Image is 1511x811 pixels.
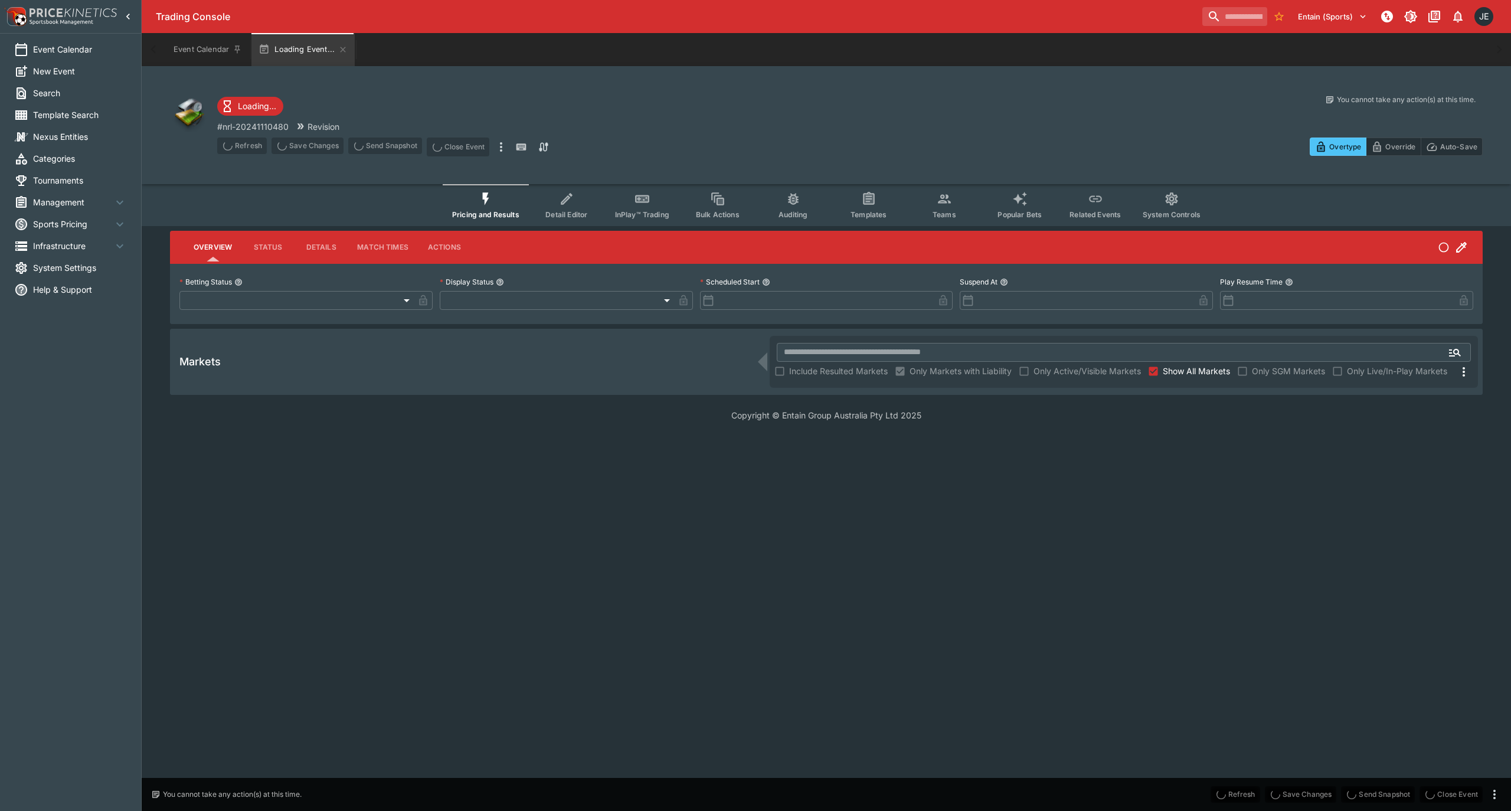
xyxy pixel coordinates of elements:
[1457,365,1471,379] svg: More
[33,174,127,187] span: Tournaments
[142,409,1511,421] p: Copyright © Entain Group Australia Pty Ltd 2025
[1285,278,1293,286] button: Play Resume Time
[1202,7,1267,26] input: search
[1220,277,1283,287] p: Play Resume Time
[251,33,355,66] button: Loading Event...
[1291,7,1374,26] button: Select Tenant
[33,152,127,165] span: Categories
[960,277,997,287] p: Suspend At
[179,277,232,287] p: Betting Status
[33,65,127,77] span: New Event
[234,278,243,286] button: Betting Status
[997,210,1042,219] span: Popular Bets
[1337,94,1476,105] p: You cannot take any action(s) at this time.
[1143,210,1201,219] span: System Controls
[1474,7,1493,26] div: James Edlin
[348,233,418,261] button: Match Times
[33,43,127,55] span: Event Calendar
[33,109,127,121] span: Template Search
[1424,6,1445,27] button: Documentation
[170,94,208,132] img: other.png
[440,277,493,287] p: Display Status
[179,355,221,368] h5: Markets
[295,233,348,261] button: Details
[545,210,587,219] span: Detail Editor
[1070,210,1121,219] span: Related Events
[33,196,113,208] span: Management
[1447,6,1469,27] button: Notifications
[30,8,117,17] img: PriceKinetics
[1000,278,1008,286] button: Suspend At
[1421,138,1483,156] button: Auto-Save
[1400,6,1421,27] button: Toggle light/dark mode
[1270,7,1288,26] button: No Bookmarks
[1366,138,1421,156] button: Override
[30,19,93,25] img: Sportsbook Management
[33,240,113,252] span: Infrastructure
[33,218,113,230] span: Sports Pricing
[851,210,887,219] span: Templates
[156,11,1198,23] div: Trading Console
[452,210,519,219] span: Pricing and Results
[1329,140,1361,153] p: Overtype
[33,283,127,296] span: Help & Support
[33,130,127,143] span: Nexus Entities
[779,210,807,219] span: Auditing
[241,233,295,261] button: Status
[4,5,27,28] img: PriceKinetics Logo
[1252,365,1325,377] span: Only SGM Markets
[910,365,1012,377] span: Only Markets with Liability
[443,184,1210,226] div: Event type filters
[418,233,471,261] button: Actions
[696,210,740,219] span: Bulk Actions
[1310,138,1483,156] div: Start From
[33,87,127,99] span: Search
[933,210,956,219] span: Teams
[1385,140,1415,153] p: Override
[184,233,241,261] button: Overview
[1034,365,1141,377] span: Only Active/Visible Markets
[163,789,302,800] p: You cannot take any action(s) at this time.
[1376,6,1398,27] button: NOT Connected to PK
[1347,365,1447,377] span: Only Live/In-Play Markets
[1444,342,1466,363] button: Open
[1310,138,1366,156] button: Overtype
[308,120,339,133] p: Revision
[1440,140,1477,153] p: Auto-Save
[166,33,249,66] button: Event Calendar
[762,278,770,286] button: Scheduled Start
[700,277,760,287] p: Scheduled Start
[789,365,888,377] span: Include Resulted Markets
[1471,4,1497,30] button: James Edlin
[615,210,669,219] span: InPlay™ Trading
[1487,787,1502,802] button: more
[1163,365,1230,377] span: Show All Markets
[496,278,504,286] button: Display Status
[238,100,276,112] p: Loading...
[217,120,289,133] p: Copy To Clipboard
[494,138,508,156] button: more
[33,261,127,274] span: System Settings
